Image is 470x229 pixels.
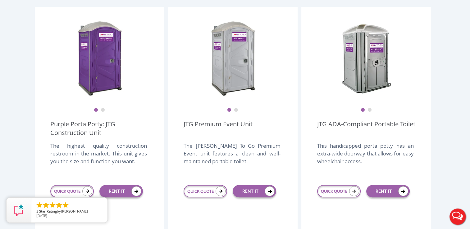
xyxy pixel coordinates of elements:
a: JTG Premium Event Unit [184,120,253,137]
li:  [62,201,69,209]
li:  [49,201,56,209]
button: 2 of 2 [101,108,105,112]
button: 2 of 2 [367,108,372,112]
a: QUICK QUOTE [184,185,227,197]
span: [PERSON_NAME] [61,209,88,213]
span: Star Rating [39,209,57,213]
img: Review Rating [13,204,25,216]
button: 1 of 2 [227,108,231,112]
button: 2 of 2 [234,108,238,112]
li:  [42,201,50,209]
span: 5 [36,209,38,213]
div: The [PERSON_NAME] To Go Premium Event unit features a clean and well-maintained portable toilet. [184,142,280,172]
a: QUICK QUOTE [317,185,361,197]
a: RENT IT [366,185,410,197]
a: JTG ADA-Compliant Portable Toilet [317,120,415,137]
div: The highest quality construction restroom in the market. This unit gives you the size and functio... [50,142,147,172]
button: 1 of 2 [361,108,365,112]
a: RENT IT [233,185,276,197]
img: ADA Handicapped Accessible Unit [341,19,391,97]
a: QUICK QUOTE [50,185,94,197]
a: Purple Porta Potty: JTG Construction Unit [50,120,148,137]
a: RENT IT [99,185,143,197]
button: Live Chat [445,204,470,229]
li:  [55,201,63,209]
li:  [36,201,43,209]
span: by [36,209,103,214]
div: This handicapped porta potty has an extra-wide doorway that allows for easy wheelchair access. [317,142,413,172]
span: [DATE] [36,213,47,218]
button: 1 of 2 [94,108,98,112]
